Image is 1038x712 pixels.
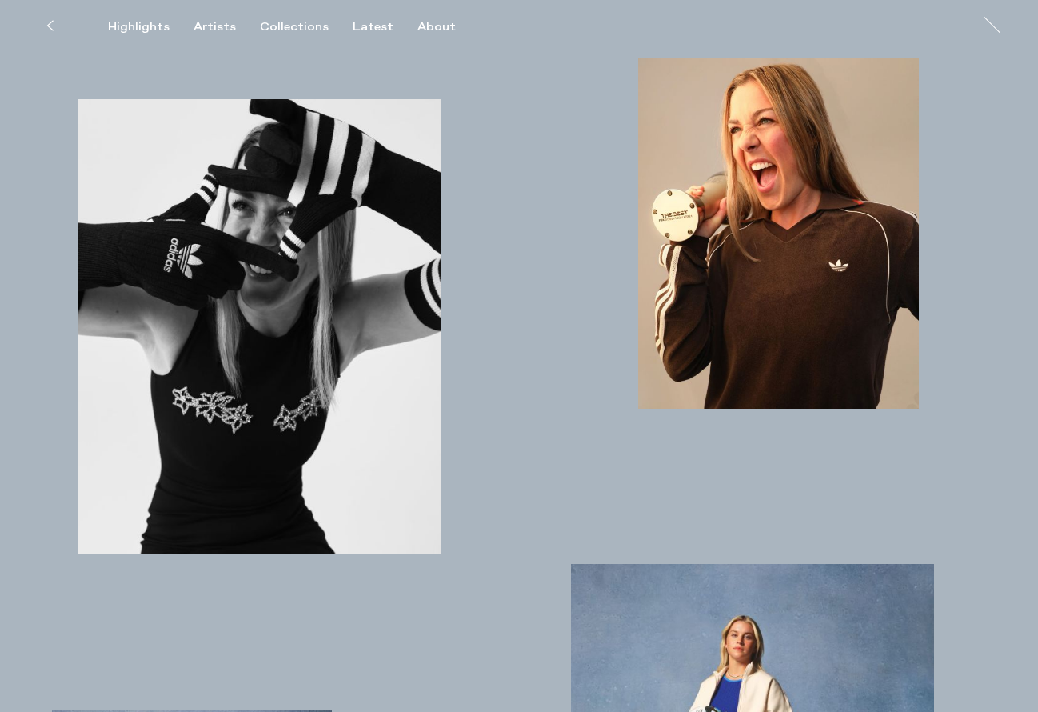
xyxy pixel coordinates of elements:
button: Artists [194,20,260,34]
div: Highlights [108,20,170,34]
button: About [417,20,480,34]
button: Collections [260,20,353,34]
div: Latest [353,20,393,34]
div: About [417,20,456,34]
div: Artists [194,20,236,34]
button: Highlights [108,20,194,34]
button: Latest [353,20,417,34]
div: Collections [260,20,329,34]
